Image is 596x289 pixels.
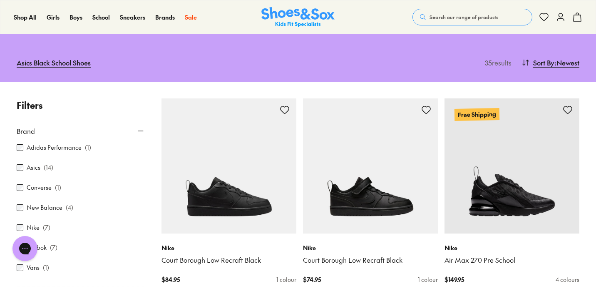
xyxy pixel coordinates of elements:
span: Search our range of products [430,13,498,21]
p: Nike [161,244,296,252]
a: Shop All [14,13,37,22]
button: Search our range of products [412,9,532,25]
p: ( 1 ) [43,263,49,272]
p: ( 1 ) [85,143,91,152]
label: Asics [27,163,40,172]
a: Sneakers [120,13,145,22]
a: Shoes & Sox [261,7,335,28]
span: Boys [70,13,82,21]
label: Vans [27,263,40,272]
a: Court Borough Low Recraft Black [161,256,296,265]
button: Brand [17,119,145,143]
img: SNS_Logo_Responsive.svg [261,7,335,28]
span: : Newest [554,58,579,68]
p: ( 14 ) [44,163,53,172]
a: Sale [185,13,197,22]
a: School [92,13,110,22]
span: Sale [185,13,197,21]
span: School [92,13,110,21]
label: New Balance [27,203,62,212]
span: Girls [47,13,60,21]
p: Nike [445,244,579,252]
span: $ 74.95 [303,275,321,284]
a: Asics Black School Shoes [17,53,91,72]
span: Brand [17,126,35,136]
a: Court Borough Low Recraft Black [303,256,438,265]
a: Free Shipping [445,98,579,234]
p: Nike [303,244,438,252]
iframe: Gorgias live chat messenger [8,233,42,264]
p: Free Shipping [454,108,499,121]
span: Brands [155,13,175,21]
p: Filters [17,98,145,112]
span: Sort By [533,58,554,68]
label: Converse [27,183,52,192]
span: $ 84.95 [161,275,180,284]
span: $ 149.95 [445,275,464,284]
p: ( 1 ) [55,183,61,192]
a: Brands [155,13,175,22]
p: ( 7 ) [43,223,50,232]
a: Girls [47,13,60,22]
div: 1 colour [276,275,296,284]
button: Sort By:Newest [521,53,579,72]
span: Sneakers [120,13,145,21]
p: ( 4 ) [66,203,73,212]
a: Air Max 270 Pre School [445,256,579,265]
label: Adidas Performance [27,143,82,152]
span: Shop All [14,13,37,21]
div: 4 colours [556,275,579,284]
p: ( 7 ) [50,243,57,252]
label: Nike [27,223,40,232]
a: Boys [70,13,82,22]
div: 1 colour [418,275,438,284]
p: 35 results [482,58,512,68]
